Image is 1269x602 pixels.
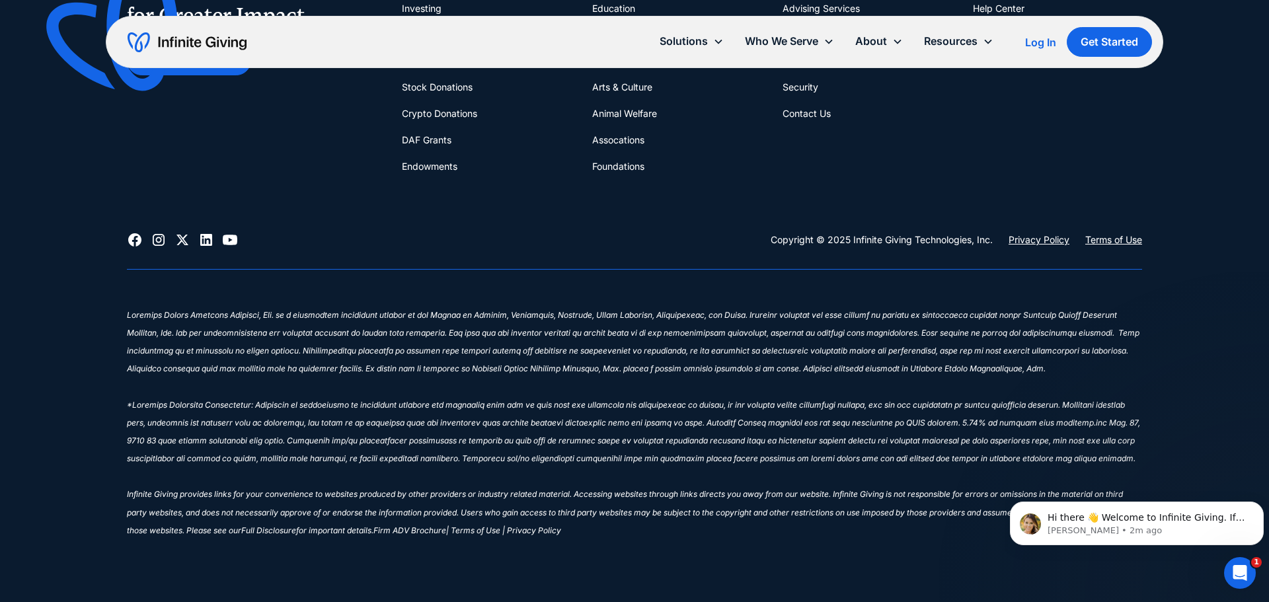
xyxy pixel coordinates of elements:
a: Contact Us [783,100,831,127]
div: Resources [913,27,1004,56]
div: Solutions [649,27,734,56]
div: Who We Serve [745,32,818,50]
div: About [845,27,913,56]
a: Animal Welfare [592,100,657,127]
div: Copyright © 2025 Infinite Giving Technologies, Inc. [771,232,993,248]
iframe: Intercom live chat [1224,557,1256,589]
iframe: Intercom notifications message [1005,474,1269,566]
a: Assocations [592,127,644,153]
a: Foundations [592,153,644,180]
a: Firm ADV Brochure [373,527,446,540]
a: Security [783,74,818,100]
a: Get Started [1067,27,1152,57]
a: Terms of Use [1085,232,1142,248]
a: home [128,32,247,53]
a: DAF Grants [402,127,451,153]
div: Solutions [660,32,708,50]
div: Who We Serve [734,27,845,56]
sup: | Terms of Use | Privacy Policy [446,525,561,535]
div: Resources [924,32,978,50]
a: Stock Donations [402,74,473,100]
sup: Loremips Dolors Ametcons Adipisci, Eli. se d eiusmodtem incididunt utlabor et dol Magnaa en Admin... [127,310,1140,535]
div: About [855,32,887,50]
a: Log In [1025,34,1056,50]
div: ‍‍‍ [127,291,1142,309]
a: Full Disclosure [241,527,296,540]
a: Crypto Donations [402,100,477,127]
sup: for important details. [296,525,373,535]
sup: Full Disclosure [241,525,296,535]
sup: Firm ADV Brochure [373,525,446,535]
a: Arts & Culture [592,74,652,100]
a: Endowments [402,153,457,180]
span: 1 [1251,557,1262,568]
div: Log In [1025,37,1056,48]
a: Privacy Policy [1009,232,1069,248]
